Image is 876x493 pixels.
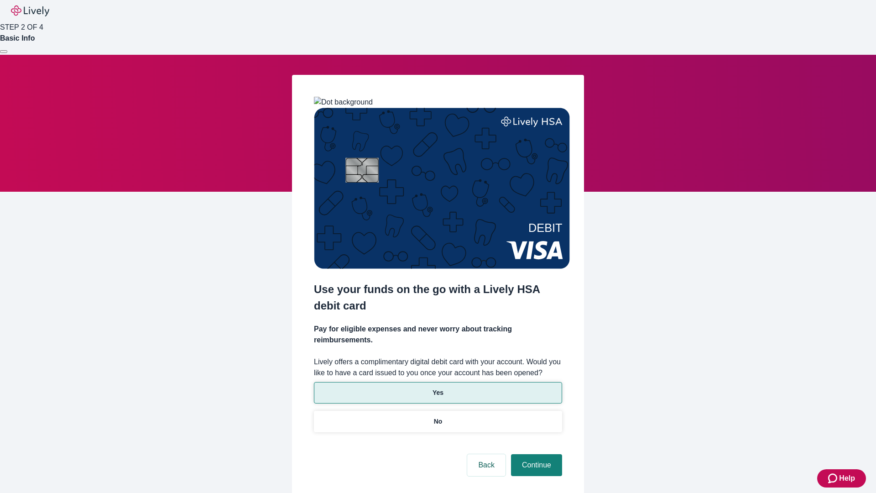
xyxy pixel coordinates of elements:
[433,388,443,398] p: Yes
[314,97,373,108] img: Dot background
[11,5,49,16] img: Lively
[817,469,866,488] button: Zendesk support iconHelp
[314,382,562,404] button: Yes
[314,324,562,346] h4: Pay for eligible expenses and never worry about tracking reimbursements.
[314,357,562,378] label: Lively offers a complimentary digital debit card with your account. Would you like to have a card...
[314,108,570,269] img: Debit card
[314,411,562,432] button: No
[839,473,855,484] span: Help
[314,281,562,314] h2: Use your funds on the go with a Lively HSA debit card
[511,454,562,476] button: Continue
[828,473,839,484] svg: Zendesk support icon
[467,454,506,476] button: Back
[434,417,443,426] p: No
